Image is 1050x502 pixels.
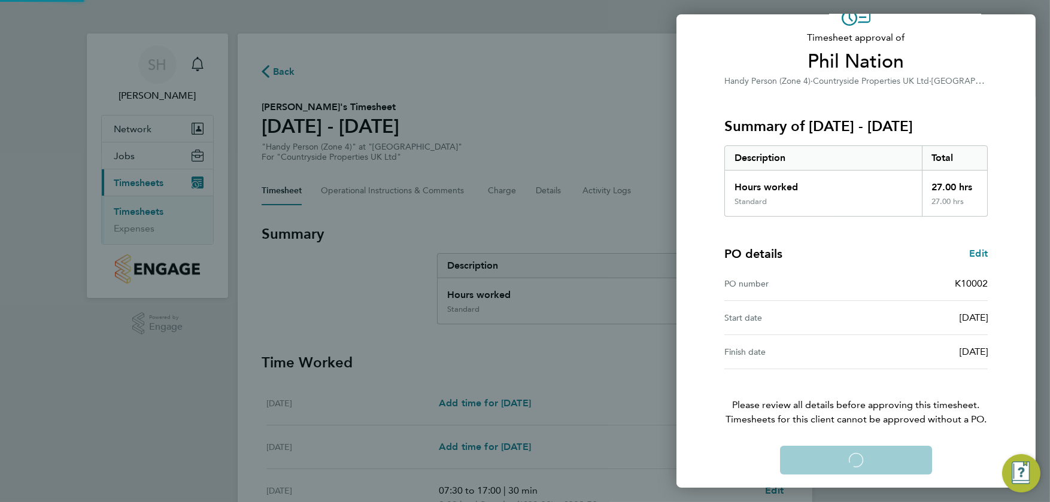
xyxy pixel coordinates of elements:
div: Finish date [724,345,856,359]
div: Summary of 04 - 10 Aug 2025 [724,145,988,217]
span: · [811,76,813,86]
span: Handy Person (Zone 4) [724,76,811,86]
span: Countryside Properties UK Ltd [813,76,929,86]
div: 27.00 hrs [922,197,988,216]
span: K10002 [955,278,988,289]
h3: Summary of [DATE] - [DATE] [724,117,988,136]
span: Timesheet approval of [724,31,988,45]
span: Edit [969,248,988,259]
a: Edit [969,247,988,261]
div: Start date [724,311,856,325]
span: · [929,76,931,86]
div: Standard [735,197,767,206]
div: Total [922,146,988,170]
p: Please review all details before approving this timesheet. [710,369,1002,427]
span: Phil Nation [724,50,988,74]
div: [DATE] [856,345,988,359]
div: PO number [724,276,856,291]
div: 27.00 hrs [922,171,988,197]
span: Timesheets for this client cannot be approved without a PO. [710,412,1002,427]
div: Description [725,146,922,170]
button: Engage Resource Center [1002,454,1040,492]
span: [GEOGRAPHIC_DATA] [931,75,1017,86]
div: [DATE] [856,311,988,325]
h4: PO details [724,245,782,262]
div: Hours worked [725,171,922,197]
